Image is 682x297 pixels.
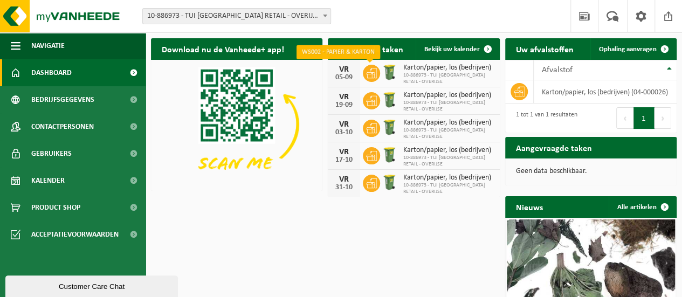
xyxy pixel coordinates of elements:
span: Karton/papier, los (bedrijven) [403,146,494,155]
span: Ophaling aanvragen [599,46,657,53]
span: 10-886973 - TUI [GEOGRAPHIC_DATA] RETAIL - OVERIJSE [403,127,494,140]
div: 31-10 [333,184,355,191]
img: Download de VHEPlus App [151,60,322,189]
button: Previous [616,107,633,129]
p: Geen data beschikbaar. [516,168,666,175]
span: 10-886973 - TUI [GEOGRAPHIC_DATA] RETAIL - OVERIJSE [403,155,494,168]
h2: Nieuws [505,196,554,217]
div: VR [333,175,355,184]
img: WB-0240-HPE-GN-50 [380,146,398,164]
iframe: chat widget [5,273,180,297]
a: Alle artikelen [609,196,676,218]
span: Karton/papier, los (bedrijven) [403,91,494,100]
span: 10-886973 - TUI [GEOGRAPHIC_DATA] RETAIL - OVERIJSE [403,72,494,85]
span: Contactpersonen [31,113,94,140]
img: WB-0240-HPE-GN-50 [380,63,398,81]
span: Bekijk uw kalender [424,46,480,53]
span: Navigatie [31,32,65,59]
span: Afvalstof [542,66,573,74]
button: 1 [633,107,655,129]
h2: Uw afvalstoffen [505,38,584,59]
img: WB-0240-HPE-GN-50 [380,91,398,109]
span: 10-886973 - TUI BELGIUM RETAIL - OVERIJSE - OVERIJSE [143,9,330,24]
span: 10-886973 - TUI BELGIUM RETAIL - OVERIJSE - OVERIJSE [142,8,331,24]
span: Product Shop [31,194,80,221]
span: 10-886973 - TUI [GEOGRAPHIC_DATA] RETAIL - OVERIJSE [403,100,494,113]
div: VR [333,93,355,101]
img: WB-0240-HPE-GN-50 [380,173,398,191]
div: 19-09 [333,101,355,109]
span: Karton/papier, los (bedrijven) [403,64,494,72]
span: Gebruikers [31,140,72,167]
span: Karton/papier, los (bedrijven) [403,174,494,182]
span: Acceptatievoorwaarden [31,221,119,248]
span: Kalender [31,167,65,194]
button: Next [655,107,671,129]
span: Karton/papier, los (bedrijven) [403,119,494,127]
span: Bedrijfsgegevens [31,86,94,113]
a: Bekijk uw kalender [416,38,499,60]
span: Dashboard [31,59,72,86]
h2: Ingeplande taken [328,38,414,59]
h2: Download nu de Vanheede+ app! [151,38,295,59]
div: VR [333,148,355,156]
div: VR [333,120,355,129]
div: 05-09 [333,74,355,81]
span: 10-886973 - TUI [GEOGRAPHIC_DATA] RETAIL - OVERIJSE [403,182,494,195]
a: Ophaling aanvragen [590,38,676,60]
h2: Aangevraagde taken [505,137,603,158]
div: 17-10 [333,156,355,164]
div: 1 tot 1 van 1 resultaten [511,106,577,130]
div: VR [333,65,355,74]
td: karton/papier, los (bedrijven) (04-000026) [534,80,677,103]
img: WB-0240-HPE-GN-50 [380,118,398,136]
div: 03-10 [333,129,355,136]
